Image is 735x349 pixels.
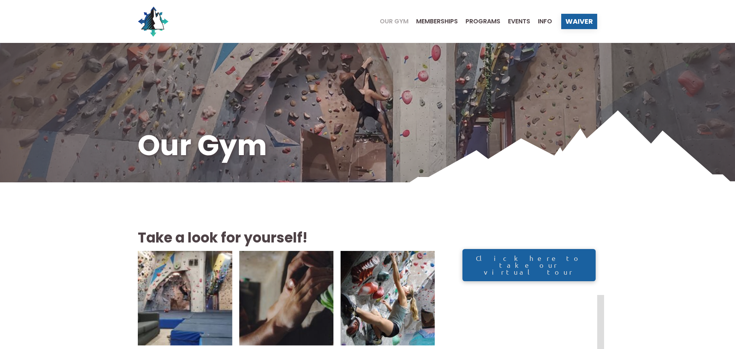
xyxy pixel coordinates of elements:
a: Waiver [561,14,597,29]
span: Click here to take our virtual tour [470,255,588,275]
a: Programs [458,18,500,25]
span: Events [508,18,530,25]
a: Info [530,18,552,25]
a: Memberships [408,18,458,25]
span: Waiver [565,18,593,25]
span: Our Gym [380,18,408,25]
h2: Take a look for yourself! [138,228,435,247]
img: North Wall Logo [138,6,168,37]
span: Info [538,18,552,25]
a: Our Gym [372,18,408,25]
a: Click here to take our virtual tour [462,249,596,282]
span: Memberships [416,18,458,25]
span: Programs [465,18,500,25]
a: Events [500,18,530,25]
